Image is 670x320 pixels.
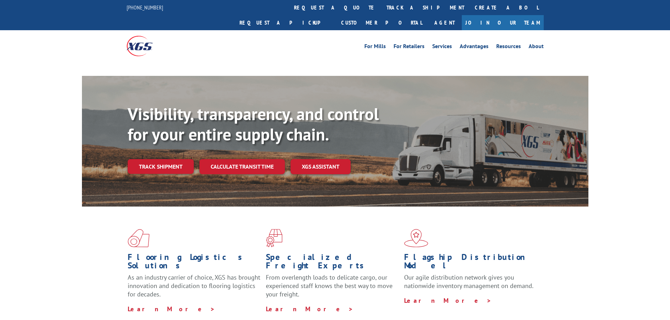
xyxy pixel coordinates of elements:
[234,15,336,30] a: Request a pickup
[394,44,425,51] a: For Retailers
[266,253,399,273] h1: Specialized Freight Experts
[128,229,149,247] img: xgs-icon-total-supply-chain-intelligence-red
[128,159,194,174] a: Track shipment
[291,159,351,174] a: XGS ASSISTANT
[127,4,163,11] a: [PHONE_NUMBER]
[529,44,544,51] a: About
[404,229,428,247] img: xgs-icon-flagship-distribution-model-red
[404,273,534,290] span: Our agile distribution network gives you nationwide inventory management on demand.
[199,159,285,174] a: Calculate transit time
[460,44,489,51] a: Advantages
[128,103,379,145] b: Visibility, transparency, and control for your entire supply chain.
[496,44,521,51] a: Resources
[432,44,452,51] a: Services
[266,273,399,305] p: From overlength loads to delicate cargo, our experienced staff knows the best way to move your fr...
[128,305,215,313] a: Learn More >
[336,15,427,30] a: Customer Portal
[404,296,492,305] a: Learn More >
[462,15,544,30] a: Join Our Team
[404,253,537,273] h1: Flagship Distribution Model
[266,305,353,313] a: Learn More >
[128,253,261,273] h1: Flooring Logistics Solutions
[364,44,386,51] a: For Mills
[266,229,282,247] img: xgs-icon-focused-on-flooring-red
[427,15,462,30] a: Agent
[128,273,260,298] span: As an industry carrier of choice, XGS has brought innovation and dedication to flooring logistics...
